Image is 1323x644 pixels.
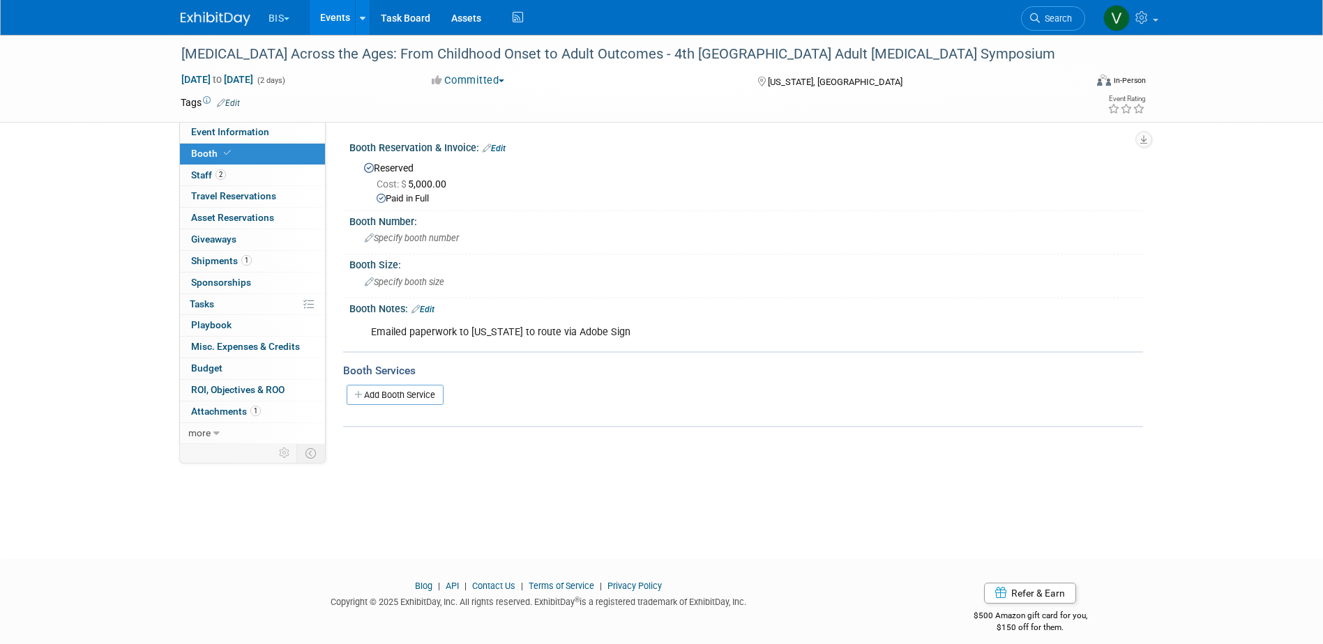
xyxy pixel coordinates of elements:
[191,277,251,288] span: Sponsorships
[191,362,222,374] span: Budget
[250,406,261,416] span: 1
[984,583,1076,604] a: Refer & Earn
[217,98,240,108] a: Edit
[216,169,226,180] span: 2
[191,255,252,266] span: Shipments
[918,622,1143,634] div: $150 off for them.
[180,186,325,207] a: Travel Reservations
[180,144,325,164] a: Booth
[191,319,232,330] span: Playbook
[349,298,1143,316] div: Booth Notes:
[180,315,325,336] a: Playbook
[190,298,214,309] span: Tasks
[360,158,1133,206] div: Reserved
[191,148,234,159] span: Booth
[180,208,325,229] a: Asset Reservations
[273,444,297,462] td: Personalize Event Tab Strip
[191,212,274,223] span: Asset Reservations
[349,211,1143,229] div: Booth Number:
[377,178,452,190] span: 5,000.00
[256,76,285,85] span: (2 days)
[529,581,594,591] a: Terms of Service
[596,581,605,591] span: |
[241,255,252,266] span: 1
[181,592,898,608] div: Copyright © 2025 ExhibitDay, Inc. All rights reserved. ExhibitDay is a registered trademark of Ex...
[343,363,1143,378] div: Booth Services
[365,233,459,243] span: Specify booth number
[461,581,470,591] span: |
[349,254,1143,272] div: Booth Size:
[1097,75,1111,86] img: Format-Inperson.png
[180,273,325,293] a: Sponsorships
[349,137,1143,155] div: Booth Reservation & Invoice:
[180,380,325,401] a: ROI, Objectives & ROO
[365,277,444,287] span: Specify booth size
[411,305,434,314] a: Edit
[1113,75,1146,86] div: In-Person
[180,337,325,358] a: Misc. Expenses & Credits
[176,42,1064,67] div: [MEDICAL_DATA] Across the Ages: From Childhood Onset to Adult Outcomes - 4th [GEOGRAPHIC_DATA] Ad...
[1107,95,1145,102] div: Event Rating
[188,427,211,438] span: more
[191,126,269,137] span: Event Information
[180,294,325,315] a: Tasks
[191,169,226,181] span: Staff
[180,358,325,379] a: Budget
[483,144,506,153] a: Edit
[607,581,662,591] a: Privacy Policy
[768,77,902,87] span: [US_STATE], [GEOGRAPHIC_DATA]
[918,601,1143,633] div: $500 Amazon gift card for you,
[377,192,1133,206] div: Paid in Full
[1040,13,1072,24] span: Search
[427,73,510,88] button: Committed
[191,233,236,245] span: Giveaways
[434,581,444,591] span: |
[347,385,444,405] a: Add Booth Service
[181,73,254,86] span: [DATE] [DATE]
[446,581,459,591] a: API
[180,251,325,272] a: Shipments1
[224,149,231,157] i: Booth reservation complete
[191,341,300,352] span: Misc. Expenses & Credits
[415,581,432,591] a: Blog
[180,122,325,143] a: Event Information
[517,581,527,591] span: |
[296,444,325,462] td: Toggle Event Tabs
[1021,6,1085,31] a: Search
[377,178,408,190] span: Cost: $
[181,12,250,26] img: ExhibitDay
[211,74,224,85] span: to
[180,423,325,444] a: more
[191,406,261,417] span: Attachments
[472,581,515,591] a: Contact Us
[180,229,325,250] a: Giveaways
[1003,72,1147,93] div: Event Format
[180,165,325,186] a: Staff2
[180,401,325,422] a: Attachments1
[191,190,276,201] span: Travel Reservations
[575,596,580,604] sup: ®
[1103,5,1130,31] img: Valerie Shively
[181,95,240,109] td: Tags
[361,319,990,346] div: Emailed paperwork to [US_STATE] to route via Adobe Sign
[191,384,285,395] span: ROI, Objectives & ROO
